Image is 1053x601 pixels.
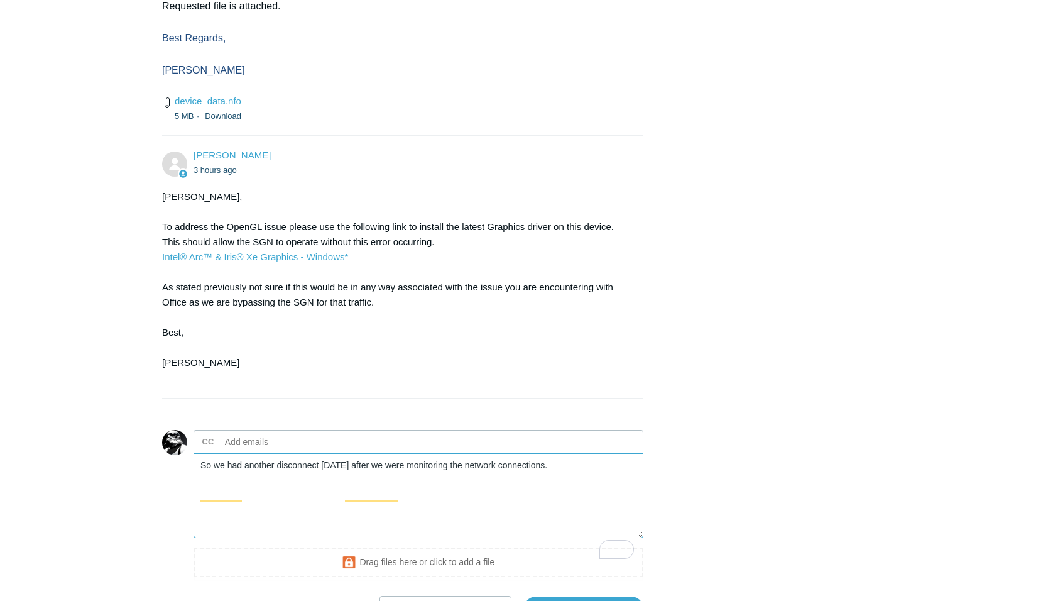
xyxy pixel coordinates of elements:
[205,111,241,121] a: Download
[162,65,245,75] span: [PERSON_NAME]
[175,111,202,121] span: 5 MB
[162,251,348,262] a: Intel® Arc™ & Iris® Xe Graphics - Windows*
[194,150,271,160] a: [PERSON_NAME]
[162,189,631,385] div: [PERSON_NAME], To address the OpenGL issue please use the following link to install the latest Gr...
[162,1,281,11] span: Requested file is attached.
[194,165,237,175] time: 08/11/2025, 13:58
[220,433,355,451] input: Add emails
[175,96,241,106] a: device_data.nfo
[194,453,643,538] textarea: To enrich screen reader interactions, please activate Accessibility in Grammarly extension settings
[202,433,214,451] label: CC
[162,33,226,43] span: Best Regards,
[194,150,271,160] span: Kris Haire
